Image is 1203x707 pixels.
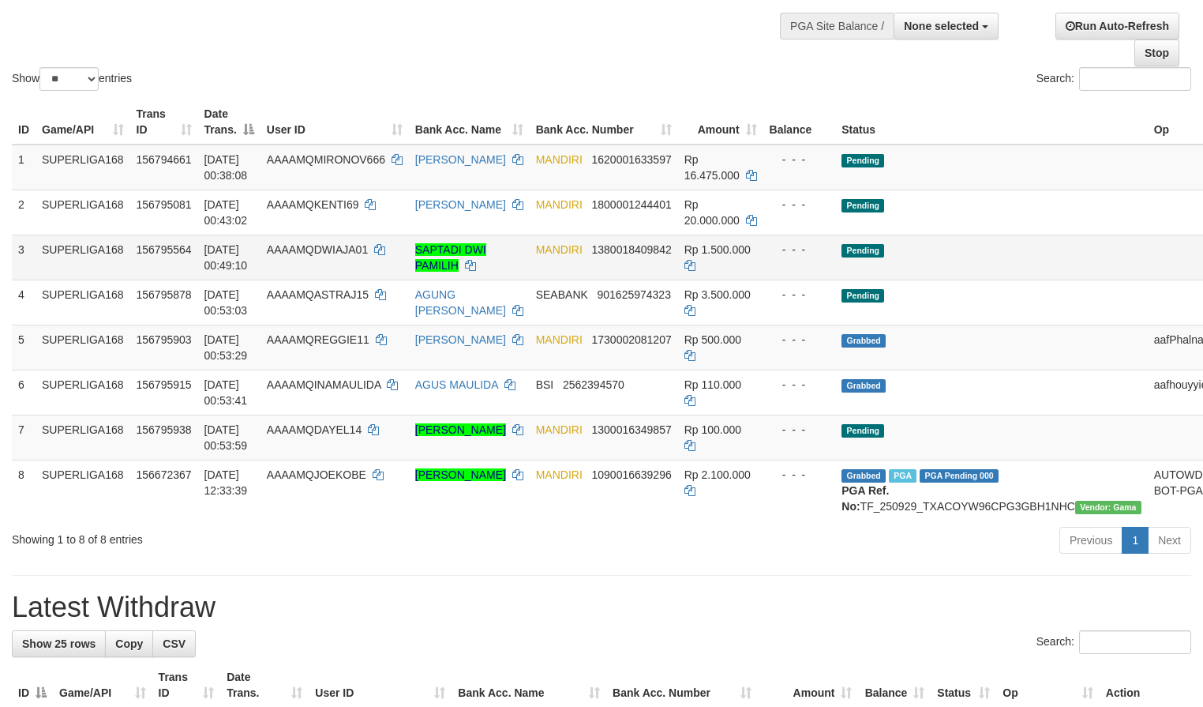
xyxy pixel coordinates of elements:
th: Balance [763,100,836,145]
span: [DATE] 00:53:29 [204,333,248,362]
span: MANDIRI [536,243,583,256]
span: [DATE] 00:53:41 [204,378,248,407]
input: Search: [1079,630,1191,654]
span: Copy 1730002081207 to clipboard [591,333,671,346]
h1: Latest Withdraw [12,592,1191,623]
a: Next [1148,527,1191,554]
a: CSV [152,630,196,657]
select: Showentries [39,67,99,91]
span: Rp 20.000.000 [684,198,740,227]
span: Rp 110.000 [684,378,741,391]
label: Show entries [12,67,132,91]
span: Copy 2562394570 to clipboard [563,378,624,391]
span: AAAAMQINAMAULIDA [267,378,381,391]
span: Copy 901625974323 to clipboard [598,288,671,301]
span: CSV [163,637,186,650]
span: Pending [841,424,884,438]
span: [DATE] 00:38:08 [204,153,248,182]
a: 1 [1122,527,1149,554]
th: Status [835,100,1147,145]
a: Run Auto-Refresh [1055,13,1179,39]
span: Grabbed [841,379,886,393]
span: PGA Pending [920,469,999,483]
span: Pending [841,154,884,167]
span: None selected [904,20,979,32]
span: 156795081 [137,198,192,211]
div: - - - [770,467,830,483]
a: Stop [1134,39,1179,66]
td: SUPERLIGA168 [36,145,130,190]
span: MANDIRI [536,153,583,166]
td: 1 [12,145,36,190]
span: AAAAMQASTRAJ15 [267,288,369,301]
span: Rp 16.475.000 [684,153,740,182]
span: [DATE] 00:53:03 [204,288,248,317]
div: Showing 1 to 8 of 8 entries [12,525,489,547]
div: PGA Site Balance / [780,13,894,39]
span: Rp 2.100.000 [684,468,751,481]
a: SAPTADI DWI PAMILIH [415,243,486,272]
th: Bank Acc. Number: activate to sort column ascending [530,100,678,145]
span: MANDIRI [536,468,583,481]
span: Copy 1380018409842 to clipboard [591,243,671,256]
th: Trans ID: activate to sort column ascending [130,100,198,145]
a: [PERSON_NAME] [415,153,506,166]
span: Grabbed [841,334,886,348]
td: SUPERLIGA168 [36,460,130,521]
span: AAAAMQREGGIE11 [267,333,369,346]
td: 2 [12,190,36,235]
span: Show 25 rows [22,637,96,650]
a: [PERSON_NAME] [415,468,506,481]
th: ID [12,100,36,145]
span: Copy 1300016349857 to clipboard [591,423,671,436]
span: Pending [841,199,884,212]
td: SUPERLIGA168 [36,415,130,460]
span: 156672367 [137,468,192,481]
span: 156795915 [137,378,192,391]
a: Copy [105,630,153,657]
span: Rp 1.500.000 [684,243,751,256]
span: Grabbed [841,469,886,483]
span: 156795903 [137,333,192,346]
td: 6 [12,370,36,415]
span: 156795938 [137,423,192,436]
span: Pending [841,289,884,303]
span: Copy 1090016639296 to clipboard [591,468,671,481]
span: [DATE] 00:43:02 [204,198,248,227]
span: Copy [115,637,143,650]
a: Show 25 rows [12,630,106,657]
span: AAAAMQMIRONOV666 [267,153,385,166]
span: Copy 1800001244401 to clipboard [591,198,671,211]
span: AAAAMQDAYEL14 [267,423,362,436]
span: [DATE] 00:49:10 [204,243,248,272]
th: Amount: activate to sort column ascending [678,100,763,145]
div: - - - [770,197,830,212]
span: 156794661 [137,153,192,166]
span: 156795564 [137,243,192,256]
td: 3 [12,235,36,280]
input: Search: [1079,67,1191,91]
span: AAAAMQJOEKOBE [267,468,366,481]
span: Rp 3.500.000 [684,288,751,301]
span: 156795878 [137,288,192,301]
div: - - - [770,152,830,167]
span: BSI [536,378,554,391]
span: [DATE] 00:53:59 [204,423,248,452]
span: MANDIRI [536,198,583,211]
td: 8 [12,460,36,521]
td: SUPERLIGA168 [36,190,130,235]
span: AAAAMQKENTI69 [267,198,359,211]
span: MANDIRI [536,423,583,436]
span: Marked by aafsengchandara [889,469,916,483]
span: SEABANK [536,288,588,301]
span: Rp 500.000 [684,333,741,346]
td: 7 [12,415,36,460]
td: SUPERLIGA168 [36,325,130,370]
div: - - - [770,242,830,258]
span: Pending [841,244,884,258]
a: AGUNG [PERSON_NAME] [415,288,506,317]
b: PGA Ref. No: [841,484,889,513]
label: Search: [1036,630,1191,654]
div: - - - [770,287,830,303]
div: - - - [770,377,830,393]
